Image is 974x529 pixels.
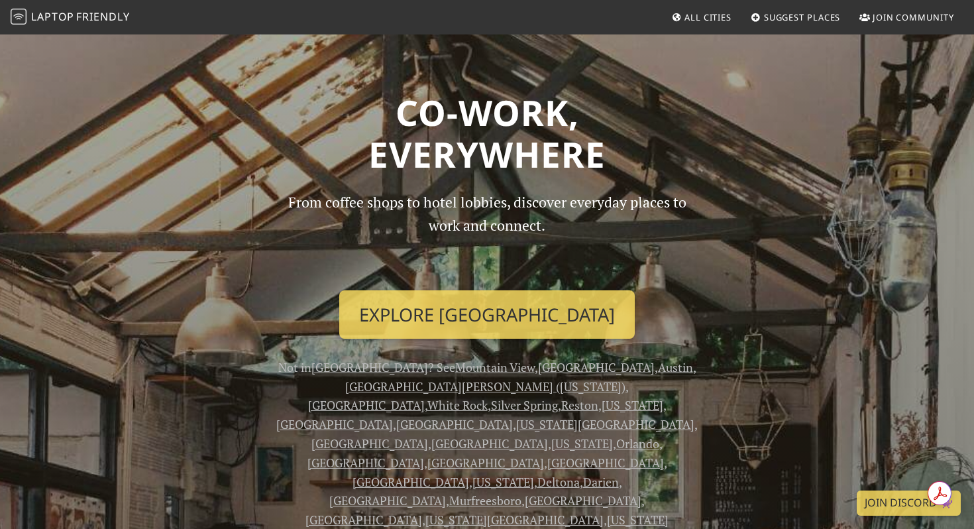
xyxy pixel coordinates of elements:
[684,11,731,23] span: All Cities
[455,359,535,375] a: Mountain View
[276,416,393,432] a: [GEOGRAPHIC_DATA]
[547,455,664,471] a: [GEOGRAPHIC_DATA]
[305,512,422,528] a: [GEOGRAPHIC_DATA]
[472,474,534,490] a: [US_STATE]
[616,436,659,451] a: Orlando
[345,379,625,394] a: [GEOGRAPHIC_DATA][PERSON_NAME] ([US_STATE])
[329,493,446,508] a: [GEOGRAPHIC_DATA]
[11,9,27,25] img: LaptopFriendly
[854,5,959,29] a: Join Community
[425,512,604,528] a: [US_STATE][GEOGRAPHIC_DATA]
[58,91,916,176] h1: Co-work, Everywhere
[602,397,663,413] a: [US_STATE]
[538,359,655,375] a: [GEOGRAPHIC_DATA]
[666,5,737,29] a: All Cities
[857,491,961,516] a: Join Discord 👾
[491,397,558,413] a: Silver Spring
[352,474,469,490] a: [GEOGRAPHIC_DATA]
[311,436,428,451] a: [GEOGRAPHIC_DATA]
[551,436,613,451] a: [US_STATE]
[427,397,488,413] a: White Rock
[431,436,548,451] a: [GEOGRAPHIC_DATA]
[525,493,641,508] a: [GEOGRAPHIC_DATA]
[76,9,129,24] span: Friendly
[427,455,544,471] a: [GEOGRAPHIC_DATA]
[307,455,424,471] a: [GEOGRAPHIC_DATA]
[449,493,521,508] a: Murfreesboro
[561,397,598,413] a: Reston
[276,191,698,279] p: From coffee shops to hotel lobbies, discover everyday places to work and connect.
[396,416,513,432] a: [GEOGRAPHIC_DATA]
[311,359,428,375] a: [GEOGRAPHIC_DATA]
[339,290,635,339] a: Explore [GEOGRAPHIC_DATA]
[583,474,619,490] a: Darien
[516,416,694,432] a: [US_STATE][GEOGRAPHIC_DATA]
[658,359,693,375] a: Austin
[31,9,74,24] span: Laptop
[308,397,425,413] a: [GEOGRAPHIC_DATA]
[873,11,954,23] span: Join Community
[11,6,130,29] a: LaptopFriendly LaptopFriendly
[764,11,841,23] span: Suggest Places
[537,474,580,490] a: Deltona
[745,5,846,29] a: Suggest Places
